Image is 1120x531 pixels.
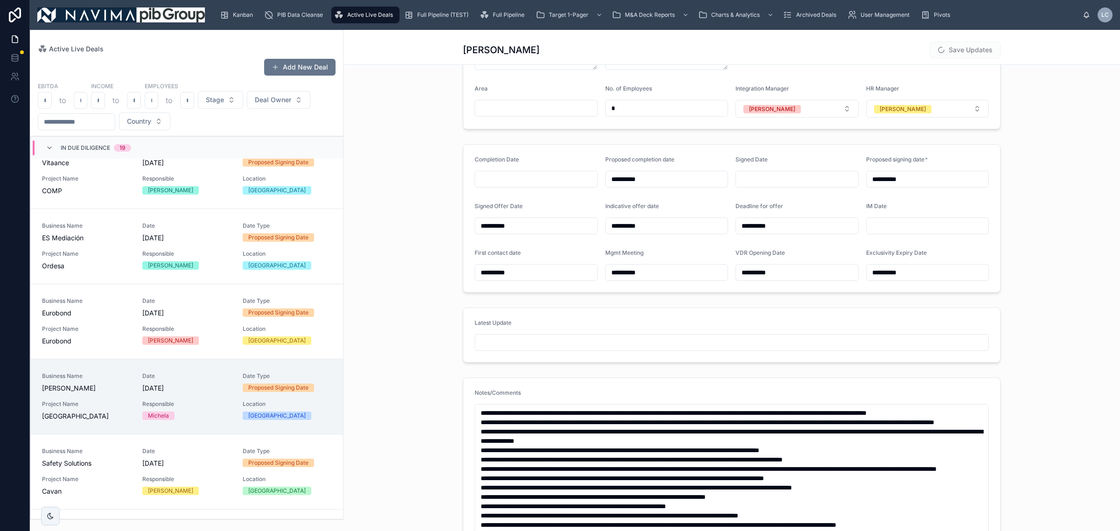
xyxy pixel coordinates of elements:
button: Select Button [198,91,243,109]
img: App logo [37,7,205,22]
label: Income [91,82,113,90]
span: Proposed completion date [605,156,674,163]
span: Responsible [142,175,231,182]
span: No. of Employees [605,85,652,92]
span: Date Type [243,297,332,305]
a: Kanban [217,7,259,23]
span: Eurobond [42,308,131,318]
div: [GEOGRAPHIC_DATA] [248,336,306,345]
span: Date Type [243,372,332,380]
span: Pivots [934,11,950,19]
span: Indicative offer date [605,203,659,210]
span: Date [142,297,231,305]
span: User Management [861,11,910,19]
span: IM Date [866,203,887,210]
span: VDR Opening Date [735,249,785,256]
div: [GEOGRAPHIC_DATA] [248,186,306,195]
div: [PERSON_NAME] [148,336,193,345]
span: Eurobond [42,336,131,346]
a: M&A Deck Reports [609,7,693,23]
span: Responsible [142,400,231,408]
h1: [PERSON_NAME] [463,43,539,56]
span: Country [127,117,151,126]
span: Deal Owner [255,95,291,105]
span: ES Mediación [42,233,131,243]
div: 19 [119,144,126,152]
button: Add New Deal [264,59,336,76]
span: In Due Diligence [61,144,110,152]
span: Cavan [42,487,131,496]
a: Full Pipeline (TEST) [401,7,475,23]
div: [PERSON_NAME] [749,105,795,113]
a: Business NameSafety SolutionsDate[DATE]Date TypeProposed Signing DateProject NameCavanResponsible... [31,434,343,509]
span: Project Name [42,175,131,182]
span: Active Live Deals [347,11,393,19]
a: Business NameVitaanceDate[DATE]Date TypeProposed Signing DateProject NameCOMPResponsible[PERSON_N... [31,133,343,209]
div: [GEOGRAPHIC_DATA] [248,487,306,495]
span: Proposed signing date [866,156,924,163]
span: LC [1101,11,1109,19]
button: Select Button [866,100,989,118]
div: Proposed Signing Date [248,459,308,467]
span: Area [475,85,488,92]
div: [GEOGRAPHIC_DATA] [248,412,306,420]
span: Business Name [42,447,131,455]
span: Date Type [243,222,332,230]
span: Business Name [42,297,131,305]
span: HR Manager [866,85,899,92]
span: [GEOGRAPHIC_DATA] [42,412,131,421]
span: [DATE] [142,158,231,168]
span: Exclusivity Expiry Date [866,249,927,256]
span: Full Pipeline [493,11,525,19]
span: Archived Deals [796,11,836,19]
span: Business Name [42,372,131,380]
span: Latest Update [475,319,511,326]
span: Safety Solutions [42,459,131,468]
a: Archived Deals [780,7,843,23]
button: Select Button [119,112,170,130]
a: Active Live Deals [38,44,104,54]
span: [DATE] [142,459,231,468]
span: Project Name [42,400,131,408]
div: [PERSON_NAME] [148,487,193,495]
p: to [59,95,66,106]
span: [DATE] [142,308,231,318]
span: Kanban [233,11,253,19]
span: Location [243,475,332,483]
a: Full Pipeline [477,7,531,23]
a: Charts & Analytics [695,7,778,23]
span: M&A Deck Reports [625,11,675,19]
span: [DATE] [142,384,231,393]
a: PIB Data Cleanse [261,7,329,23]
span: Location [243,250,332,258]
span: Charts & Analytics [711,11,760,19]
span: Business Name [42,222,131,230]
div: Proposed Signing Date [248,158,308,167]
div: Michela [148,412,169,420]
span: Notes/Comments [475,389,521,396]
span: Location [243,400,332,408]
a: Business NameES MediaciónDate[DATE]Date TypeProposed Signing DateProject NameOrdesaResponsible[PE... [31,209,343,284]
span: Mgmt Meeting [605,249,644,256]
span: Integration Manager [735,85,789,92]
a: Pivots [918,7,957,23]
span: Active Live Deals [49,44,104,54]
span: Vitaance [42,158,131,168]
span: Signed Offer Date [475,203,523,210]
span: First contact date [475,249,521,256]
div: [PERSON_NAME] [148,261,193,270]
span: Stage [206,95,224,105]
span: Date [142,222,231,230]
span: Target 1-Pager [549,11,588,19]
span: Date Type [243,447,332,455]
p: to [112,95,119,106]
span: Completion Date [475,156,519,163]
div: [PERSON_NAME] [148,186,193,195]
div: [GEOGRAPHIC_DATA] [248,261,306,270]
span: Project Name [42,250,131,258]
span: Deadline for offer [735,203,783,210]
div: Proposed Signing Date [248,308,308,317]
span: Responsible [142,475,231,483]
div: scrollable content [212,5,1083,25]
a: Active Live Deals [331,7,399,23]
